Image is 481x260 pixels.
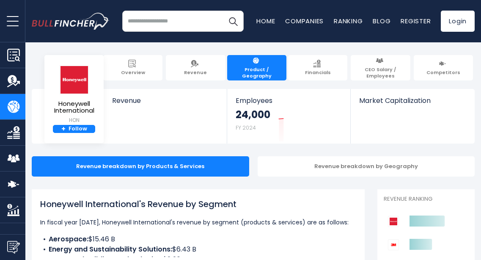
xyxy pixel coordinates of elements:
[49,116,99,124] small: HON
[351,89,474,119] a: Market Capitalization
[351,55,410,80] a: CEO Salary / Employees
[231,66,282,79] span: Product / Geography
[49,234,88,244] b: Aerospace:
[355,66,406,79] span: CEO Salary / Employees
[236,108,270,121] strong: 24,000
[388,239,399,250] img: 3M Company competitors logo
[236,124,256,131] small: FY 2024
[384,196,468,203] p: Revenue Ranking
[359,97,465,105] span: Market Capitalization
[373,17,390,25] a: Blog
[305,69,331,75] span: Financials
[288,55,347,80] a: Financials
[426,69,460,75] span: Competitors
[53,125,95,133] a: +Follow
[40,198,356,210] h1: Honeywell International's Revenue by Segment
[414,55,473,80] a: Competitors
[184,69,207,75] span: Revenue
[256,17,275,25] a: Home
[49,244,172,254] b: Energy and Sustainability Solutions:
[40,234,356,244] li: $15.46 B
[227,89,350,144] a: Employees 24,000 FY 2024
[103,55,162,80] a: Overview
[166,55,225,80] a: Revenue
[49,65,99,125] a: Honeywell International HON
[104,89,227,119] a: Revenue
[258,156,475,177] div: Revenue breakdown by Geography
[388,216,399,227] img: Honeywell International competitors logo
[441,11,475,32] a: Login
[227,55,286,80] a: Product / Geography
[236,97,341,105] span: Employees
[59,66,89,94] img: HON logo
[112,97,219,105] span: Revenue
[40,244,356,254] li: $6.43 B
[121,69,145,75] span: Overview
[223,11,244,32] button: Search
[32,156,249,177] div: Revenue breakdown by Products & Services
[32,13,110,29] img: bullfincher logo
[334,17,363,25] a: Ranking
[32,13,122,29] a: Go to homepage
[61,125,66,133] strong: +
[49,100,99,114] span: Honeywell International
[40,217,356,227] p: In fiscal year [DATE], Honeywell International's revenue by segment (products & services) are as ...
[285,17,324,25] a: Companies
[401,17,431,25] a: Register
